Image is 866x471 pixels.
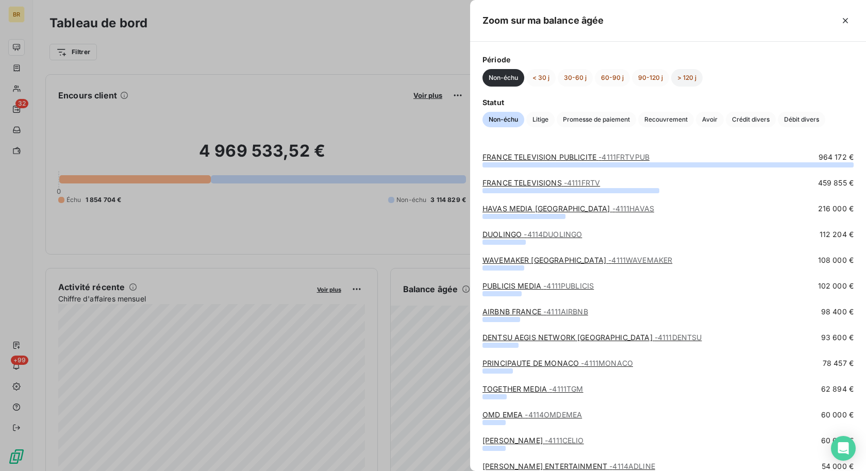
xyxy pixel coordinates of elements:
[549,384,583,393] span: - 4111TGM
[545,436,584,445] span: - 4111CELIO
[696,112,724,127] button: Avoir
[655,333,702,342] span: - 4111DENTSU
[609,462,655,470] span: - 4114ADLINE
[821,307,854,317] span: 98 400 €
[482,256,672,264] a: WAVEMAKER [GEOGRAPHIC_DATA]
[818,204,854,214] span: 216 000 €
[482,307,588,316] a: AIRBNB FRANCE
[558,69,593,87] button: 30-60 j
[612,204,655,213] span: - 4111HAVAS
[564,178,600,187] span: - 4111FRTV
[818,281,854,291] span: 102 000 €
[818,178,854,188] span: 459 855 €
[778,112,825,127] button: Débit divers
[482,13,604,28] h5: Zoom sur ma balance âgée
[557,112,636,127] button: Promesse de paiement
[823,358,854,368] span: 78 457 €
[526,69,556,87] button: < 30 j
[526,112,555,127] button: Litige
[482,462,655,470] a: [PERSON_NAME] ENTERTAINMENT
[482,230,582,239] a: DUOLINGO
[726,112,776,127] button: Crédit divers
[482,436,584,445] a: [PERSON_NAME]
[482,410,582,419] a: OMD EMEA
[638,112,694,127] button: Recouvrement
[819,152,854,162] span: 964 172 €
[818,255,854,265] span: 108 000 €
[482,384,583,393] a: TOGETHER MEDIA
[482,281,594,290] a: PUBLICIS MEDIA
[482,359,633,367] a: PRINCIPAUTE DE MONACO
[482,333,702,342] a: DENTSU AEGIS NETWORK [GEOGRAPHIC_DATA]
[821,332,854,343] span: 93 600 €
[524,230,582,239] span: - 4114DUOLINGO
[831,436,856,461] div: Open Intercom Messenger
[482,178,600,187] a: FRANCE TELEVISIONS
[632,69,669,87] button: 90-120 j
[482,69,524,87] button: Non-échu
[525,410,582,419] span: - 4114OMDEMEA
[482,54,854,65] span: Période
[671,69,703,87] button: > 120 j
[482,97,854,108] span: Statut
[595,69,630,87] button: 60-90 j
[543,281,594,290] span: - 4111PUBLICIS
[482,153,649,161] a: FRANCE TELEVISION PUBLICITE
[581,359,633,367] span: - 4111MONACO
[820,229,854,240] span: 112 204 €
[821,410,854,420] span: 60 000 €
[482,112,524,127] button: Non-échu
[543,307,588,316] span: - 4111AIRBNB
[598,153,649,161] span: - 4111FRTVPUB
[482,204,654,213] a: HAVAS MEDIA [GEOGRAPHIC_DATA]
[608,256,672,264] span: - 4111WAVEMAKER
[821,435,854,446] span: 60 000 €
[821,384,854,394] span: 62 894 €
